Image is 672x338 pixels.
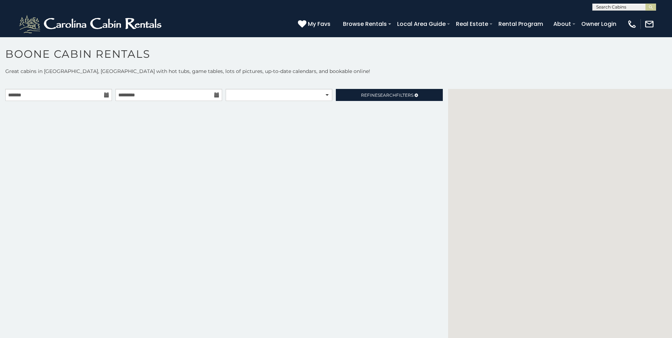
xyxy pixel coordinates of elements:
[644,19,654,29] img: mail-regular-white.png
[452,18,492,30] a: Real Estate
[18,13,165,35] img: White-1-2.png
[308,19,331,28] span: My Favs
[550,18,575,30] a: About
[298,19,332,29] a: My Favs
[361,92,413,98] span: Refine Filters
[394,18,449,30] a: Local Area Guide
[339,18,390,30] a: Browse Rentals
[336,89,442,101] a: RefineSearchFilters
[495,18,547,30] a: Rental Program
[578,18,620,30] a: Owner Login
[378,92,396,98] span: Search
[627,19,637,29] img: phone-regular-white.png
